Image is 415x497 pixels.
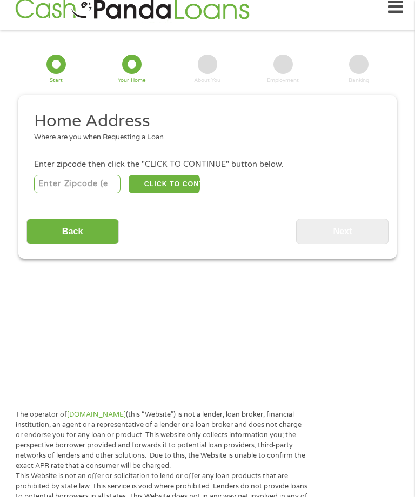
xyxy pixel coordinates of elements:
a: [DOMAIN_NAME] [67,410,126,419]
h2: Home Address [34,111,373,132]
div: About You [194,78,220,84]
button: CLICK TO CONTINUE [129,175,200,193]
input: Next [296,219,389,245]
div: Employment [267,78,299,84]
div: Enter zipcode then click the "CLICK TO CONTINUE" button below. [34,159,381,171]
div: Banking [349,78,369,84]
input: Back [26,219,119,245]
input: Enter Zipcode (e.g 01510) [34,175,121,193]
div: Where are you when Requesting a Loan. [34,132,373,143]
div: Start [50,78,63,84]
p: The operator of (this “Website”) is not a lender, loan broker, financial institution, an agent or... [16,410,307,471]
div: Your Home [118,78,146,84]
